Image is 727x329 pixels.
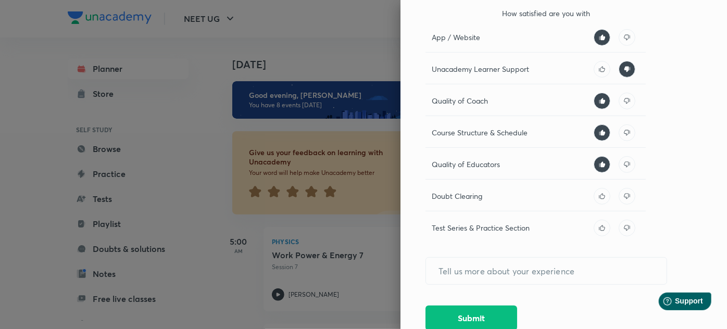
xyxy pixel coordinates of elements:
p: Doubt Clearing [432,191,482,201]
p: How satisfied are you with [425,8,667,19]
p: Quality of Educators [432,159,500,170]
iframe: Help widget launcher [634,288,716,318]
p: Test Series & Practice Section [432,222,530,233]
p: Course Structure & Schedule [432,127,528,138]
p: Unacademy Learner Support [432,64,529,74]
input: Tell us more about your experience [426,258,667,284]
p: Quality of Coach [432,95,488,106]
p: App / Website [432,32,480,43]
